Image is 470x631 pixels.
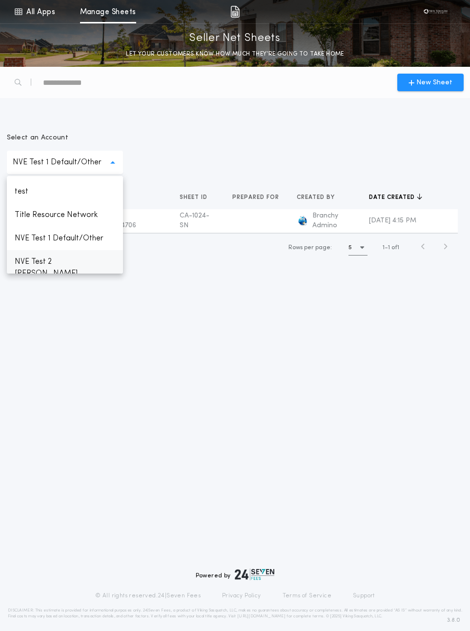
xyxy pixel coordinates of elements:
[416,78,452,88] span: New Sheet
[383,245,385,251] span: 1
[232,194,281,201] span: Prepared for
[297,194,337,201] span: Created by
[7,133,123,143] p: Select an Account
[421,7,450,17] img: vs-icon
[189,31,281,46] p: Seller Net Sheets
[180,212,209,229] span: CA-1024-SN
[222,592,261,600] a: Privacy Policy
[7,176,123,274] ul: NVE Test 1 Default/Other
[7,203,123,227] p: Title Resource Network
[391,243,399,252] span: of 1
[237,614,286,618] a: [URL][DOMAIN_NAME]
[196,569,275,580] div: Powered by
[447,616,460,625] span: 3.8.0
[369,193,422,202] button: Date created
[369,194,417,201] span: Date created
[7,180,123,203] p: test
[297,193,342,202] button: Created by
[369,217,416,224] span: [DATE] 4:15 PM
[388,245,390,251] span: 1
[230,6,240,18] img: img
[13,157,117,168] p: NVE Test 1 Default/Other
[283,592,331,600] a: Terms of Service
[7,227,123,250] p: NVE Test 1 Default/Other
[180,194,209,201] span: Sheet ID
[348,240,368,256] button: 5
[348,243,352,253] h1: 5
[312,211,354,231] span: Branchy Admino
[297,215,308,227] img: logo
[180,193,215,202] button: Sheet ID
[7,250,123,285] p: NVE Test 2 [PERSON_NAME]
[353,592,375,600] a: Support
[288,245,332,251] span: Rows per page:
[8,608,462,619] p: DISCLAIMER: This estimate is provided for informational purposes only. 24|Seven Fees, a product o...
[7,151,123,174] button: NVE Test 1 Default/Other
[95,592,201,600] p: © All rights reserved. 24|Seven Fees
[397,74,464,91] button: New Sheet
[235,569,275,580] img: logo
[126,49,344,59] p: LET YOUR CUSTOMERS KNOW HOW MUCH THEY’RE GOING TO TAKE HOME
